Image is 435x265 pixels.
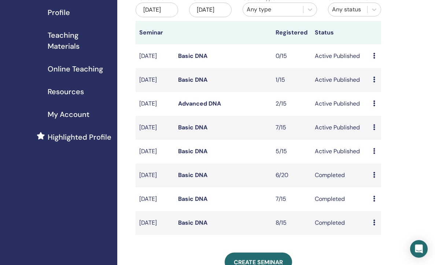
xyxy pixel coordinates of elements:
td: [DATE] [136,187,174,211]
td: Completed [311,163,370,187]
a: Basic DNA [178,195,207,203]
td: [DATE] [136,44,174,68]
td: Active Published [311,92,370,116]
th: Seminar [136,21,174,44]
td: 7/15 [272,187,311,211]
a: Basic DNA [178,52,207,60]
div: Open Intercom Messenger [410,240,428,258]
td: [DATE] [136,116,174,140]
td: [DATE] [136,92,174,116]
td: 6/20 [272,163,311,187]
span: Teaching Materials [48,30,111,52]
td: Completed [311,211,370,235]
a: Basic DNA [178,76,207,84]
div: Any status [332,5,364,14]
td: 5/15 [272,140,311,163]
a: Basic DNA [178,171,207,179]
td: 0/15 [272,44,311,68]
span: Resources [48,86,84,97]
div: [DATE] [136,3,178,17]
th: Status [311,21,370,44]
div: [DATE] [189,3,232,17]
a: Basic DNA [178,147,207,155]
td: Active Published [311,140,370,163]
span: Profile [48,7,70,18]
div: Any type [247,5,299,14]
td: Active Published [311,44,370,68]
td: [DATE] [136,211,174,235]
span: Highlighted Profile [48,132,111,143]
td: 7/15 [272,116,311,140]
td: Active Published [311,68,370,92]
span: My Account [48,109,89,120]
td: Completed [311,187,370,211]
a: Basic DNA [178,219,207,227]
td: 8/15 [272,211,311,235]
td: 1/15 [272,68,311,92]
td: Active Published [311,116,370,140]
td: [DATE] [136,140,174,163]
a: Advanced DNA [178,100,221,107]
th: Registered [272,21,311,44]
td: [DATE] [136,68,174,92]
span: Online Teaching [48,63,103,74]
td: [DATE] [136,163,174,187]
a: Basic DNA [178,124,207,131]
td: 2/15 [272,92,311,116]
